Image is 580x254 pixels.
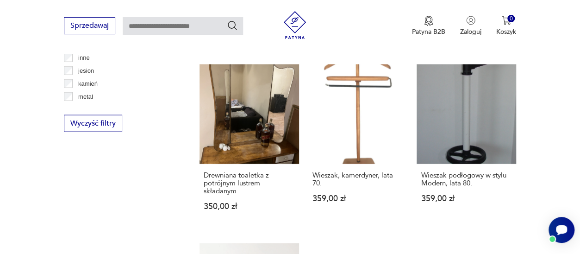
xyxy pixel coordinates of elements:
[200,64,299,229] a: Drewniana toaletka z potrójnym lustrem składanymDrewniana toaletka z potrójnym lustrem składanym3...
[412,16,445,36] a: Ikona medaluPatyna B2B
[549,217,574,243] iframe: Smartsupp widget button
[496,27,516,36] p: Koszyk
[78,66,94,76] p: jesion
[424,16,433,26] img: Ikona medalu
[421,171,512,187] h3: Wieszak podłogowy w stylu Modern, lata 80.
[204,203,295,210] p: 350,00 zł
[308,64,408,229] a: Wieszak, kamerdyner, lata 70.Wieszak, kamerdyner, lata 70.359,00 zł
[312,171,404,187] h3: Wieszak, kamerdyner, lata 70.
[281,11,309,39] img: Patyna - sklep z meblami i dekoracjami vintage
[78,79,98,89] p: kamień
[466,16,475,25] img: Ikonka użytkownika
[507,15,515,23] div: 0
[204,171,295,195] h3: Drewniana toaletka z potrójnym lustrem składanym
[502,16,511,25] img: Ikona koszyka
[64,115,122,132] button: Wyczyść filtry
[460,16,481,36] button: Zaloguj
[417,64,516,229] a: Wieszak podłogowy w stylu Modern, lata 80.Wieszak podłogowy w stylu Modern, lata 80.359,00 zł
[460,27,481,36] p: Zaloguj
[312,195,404,203] p: 359,00 zł
[78,53,90,63] p: inne
[496,16,516,36] button: 0Koszyk
[412,16,445,36] button: Patyna B2B
[421,195,512,203] p: 359,00 zł
[227,20,238,31] button: Szukaj
[412,27,445,36] p: Patyna B2B
[64,23,115,30] a: Sprzedawaj
[78,105,106,115] p: palisander
[64,17,115,34] button: Sprzedawaj
[78,92,93,102] p: metal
